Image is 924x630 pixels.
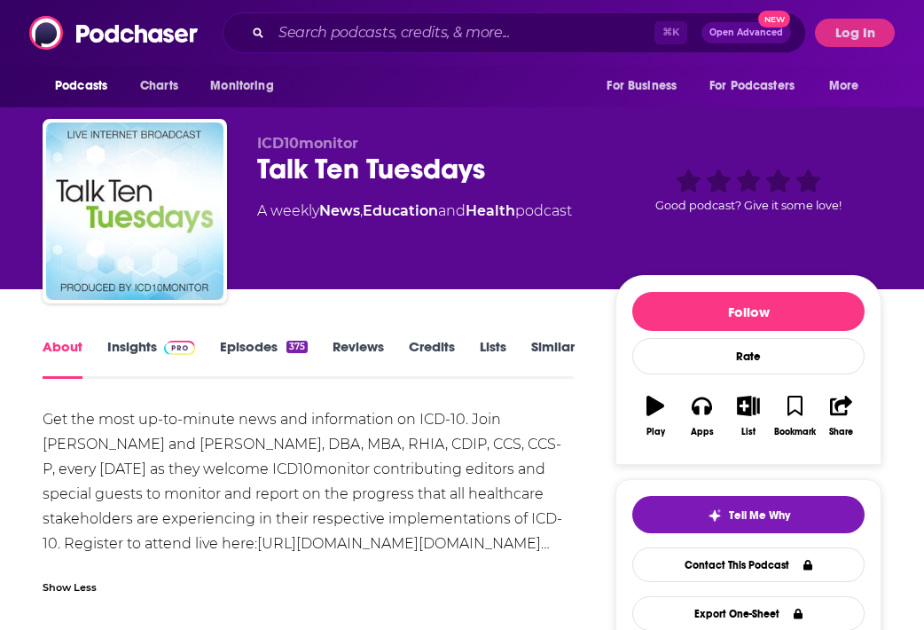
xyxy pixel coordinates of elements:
button: open menu [698,69,820,103]
span: Monitoring [210,74,273,98]
a: About [43,338,82,379]
div: Play [646,427,665,437]
div: Search podcasts, credits, & more... [223,12,806,53]
button: Open AdvancedNew [701,22,791,43]
span: and [438,202,466,219]
span: ICD10monitor [257,135,358,152]
a: News [319,202,360,219]
span: Podcasts [55,74,107,98]
span: Good podcast? Give it some love! [655,199,842,212]
div: 375 [286,341,308,353]
a: Health [466,202,515,219]
button: open menu [817,69,881,103]
span: For Business [607,74,677,98]
a: InsightsPodchaser Pro [107,338,195,379]
button: Log In [815,19,895,47]
span: ⌘ K [654,21,687,44]
button: Follow [632,292,865,331]
a: Similar [531,338,575,379]
div: Rate [632,338,865,374]
img: Talk Ten Tuesdays [46,122,223,300]
button: Play [632,384,678,448]
a: Reviews [333,338,384,379]
button: tell me why sparkleTell Me Why [632,496,865,533]
a: Credits [409,338,455,379]
span: , [360,202,363,219]
span: Tell Me Why [729,508,790,523]
button: open menu [43,69,130,103]
img: Podchaser Pro [164,341,195,355]
input: Search podcasts, credits, & more... [271,19,654,47]
a: [URL][DOMAIN_NAME][DOMAIN_NAME]… [257,535,550,552]
button: Apps [678,384,724,448]
span: Charts [140,74,178,98]
a: Lists [480,338,506,379]
div: Get the most up-to-minute news and information on ICD-10. Join [PERSON_NAME] and [PERSON_NAME], D... [43,407,574,556]
a: Charts [129,69,189,103]
div: Good podcast? Give it some love! [615,135,881,245]
button: open menu [198,69,296,103]
a: Contact This Podcast [632,547,865,582]
a: Episodes375 [220,338,308,379]
img: tell me why sparkle [708,508,722,523]
button: Share [818,384,865,448]
button: open menu [594,69,699,103]
span: Open Advanced [709,28,783,37]
img: Podchaser - Follow, Share and Rate Podcasts [29,16,200,50]
span: More [829,74,859,98]
button: List [725,384,771,448]
span: For Podcasters [709,74,795,98]
button: Bookmark [771,384,818,448]
div: Apps [691,427,714,437]
div: A weekly podcast [257,201,572,222]
div: Bookmark [774,427,816,437]
span: New [758,11,790,28]
div: List [741,427,756,437]
a: Education [363,202,438,219]
div: Share [829,427,853,437]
